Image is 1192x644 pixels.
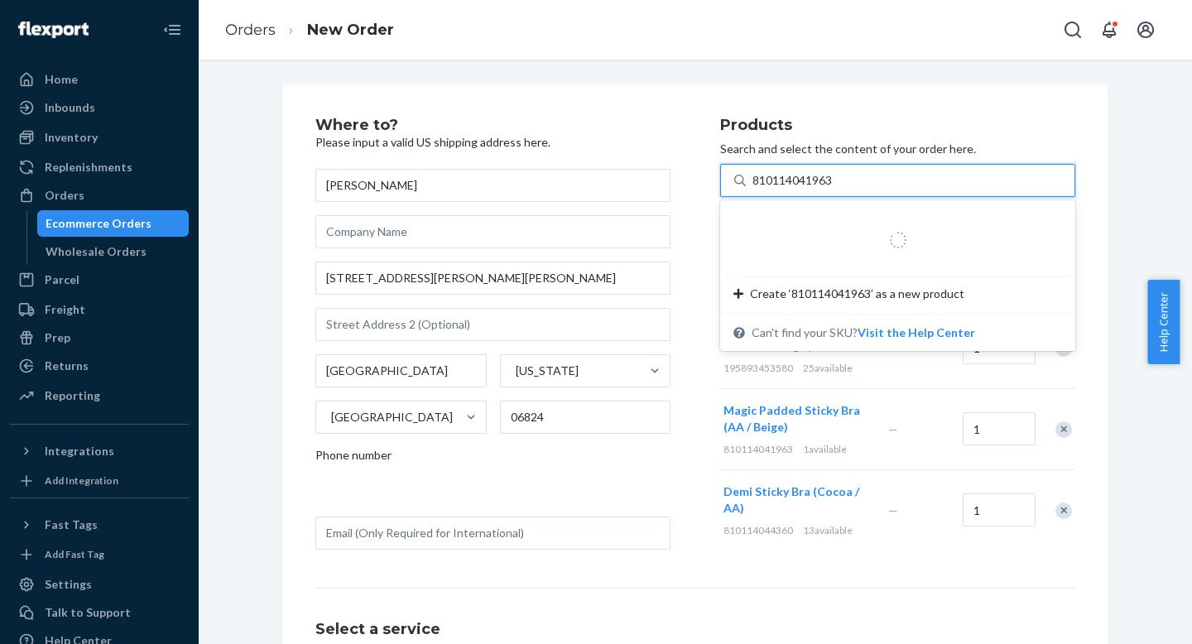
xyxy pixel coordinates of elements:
[10,182,189,209] a: Orders
[10,382,189,409] a: Reporting
[10,124,189,151] a: Inventory
[10,571,189,598] a: Settings
[45,443,114,459] div: Integrations
[723,322,867,353] span: [PERSON_NAME] Inserts ( X-Small / Beige )
[45,473,118,488] div: Add Integration
[803,524,853,536] span: 13 available
[888,503,898,517] span: —
[45,129,98,146] div: Inventory
[10,296,189,323] a: Freight
[37,238,190,265] a: Wholesale Orders
[315,517,670,550] input: Email (Only Required for International)
[803,362,853,374] span: 25 available
[723,402,868,435] button: Magic Padded Sticky Bra (AA / Beige)
[514,363,516,379] input: [US_STATE]
[45,387,100,404] div: Reporting
[45,187,84,204] div: Orders
[46,215,151,232] div: Ecommerce Orders
[750,286,964,302] span: Create ‘810114041963’ as a new product
[723,484,859,515] span: Demi Sticky Bra (Cocoa / AA)
[45,99,95,116] div: Inbounds
[45,604,131,621] div: Talk to Support
[315,354,487,387] input: City
[10,66,189,93] a: Home
[1129,13,1162,46] button: Open account menu
[752,324,975,341] span: Can't find your SKU?
[1147,280,1180,364] button: Help Center
[1093,13,1126,46] button: Open notifications
[500,401,671,434] input: ZIP Code
[315,622,1075,638] h1: Select a service
[10,545,189,565] a: Add Fast Tag
[315,169,670,202] input: First & Last Name
[10,324,189,351] a: Prep
[10,94,189,121] a: Inbounds
[45,358,89,374] div: Returns
[315,134,670,151] p: Please input a valid US shipping address here.
[331,409,453,425] div: [GEOGRAPHIC_DATA]
[723,483,868,517] button: Demi Sticky Bra (Cocoa / AA)
[1055,502,1072,519] div: Remove Item
[10,267,189,293] a: Parcel
[723,524,793,536] span: 810114044360
[315,118,670,134] h2: Where to?
[45,159,132,175] div: Replenishments
[45,517,98,533] div: Fast Tags
[803,443,847,455] span: 1 available
[37,210,190,237] a: Ecommerce Orders
[723,403,860,434] span: Magic Padded Sticky Bra (AA / Beige)
[45,547,104,561] div: Add Fast Tag
[156,13,189,46] button: Close Navigation
[720,118,1075,134] h2: Products
[10,438,189,464] button: Integrations
[329,409,331,425] input: [GEOGRAPHIC_DATA]
[315,215,670,248] input: Company Name
[45,576,92,593] div: Settings
[307,21,394,39] a: New Order
[10,512,189,538] button: Fast Tags
[1055,421,1072,438] div: Remove Item
[963,412,1036,445] input: Quantity
[315,262,670,295] input: Street Address
[723,443,793,455] span: 810114041963
[723,362,793,374] span: 195893453580
[888,341,898,355] span: —
[10,471,189,491] a: Add Integration
[10,154,189,180] a: Replenishments
[45,272,79,288] div: Parcel
[888,422,898,436] span: —
[10,599,189,626] a: Talk to Support
[212,6,407,55] ol: breadcrumbs
[315,447,392,470] span: Phone number
[858,324,975,341] button: Create ‘810114041963’ as a new productCan't find your SKU?
[1056,13,1089,46] button: Open Search Box
[18,22,89,38] img: Flexport logo
[46,243,147,260] div: Wholesale Orders
[720,141,1075,157] p: Search and select the content of your order here.
[45,329,70,346] div: Prep
[516,363,579,379] div: [US_STATE]
[10,353,189,379] a: Returns
[752,172,834,189] input: Create ‘810114041963’ as a new productCan't find your SKU?Visit the Help Center
[45,71,78,88] div: Home
[315,308,670,341] input: Street Address 2 (Optional)
[963,493,1036,526] input: Quantity
[225,21,276,39] a: Orders
[45,301,85,318] div: Freight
